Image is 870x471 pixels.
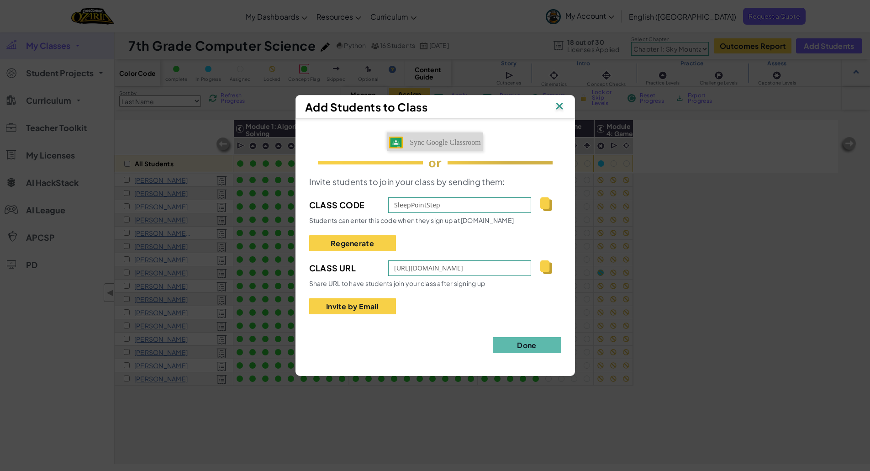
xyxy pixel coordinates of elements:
span: Add Students to Class [305,100,428,114]
span: Class Url [309,261,379,275]
span: Invite students to join your class by sending them: [309,176,505,187]
span: Students can enter this code when they sign up at [DOMAIN_NAME] [309,216,514,224]
button: Done [493,337,561,353]
img: IconClose.svg [554,100,565,114]
span: or [428,155,442,170]
img: IconCopy.svg [540,197,552,211]
span: Class Code [309,198,379,212]
span: Share URL to have students join your class after signing up [309,279,485,287]
img: IconGoogleClassroom.svg [389,137,403,148]
img: IconCopy.svg [540,260,552,274]
button: Invite by Email [309,298,396,314]
button: Regenerate [309,235,396,251]
span: Sync Google Classroom [410,138,481,146]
